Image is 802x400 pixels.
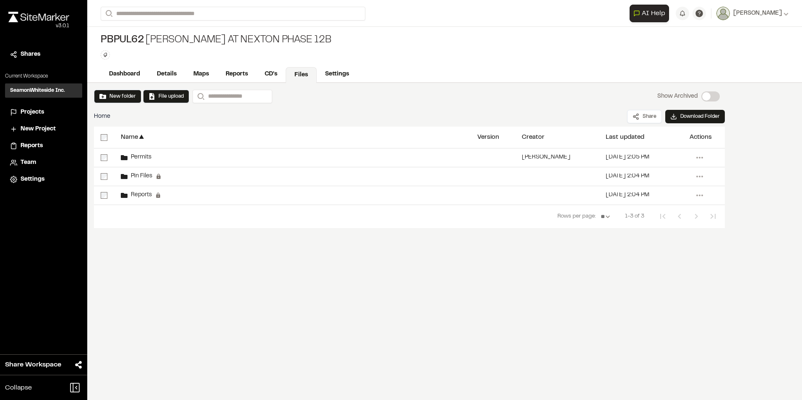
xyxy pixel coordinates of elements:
span: Home [94,112,110,121]
a: Maps [185,66,217,82]
img: User [716,7,730,20]
a: Projects [10,108,77,117]
span: Shares [21,50,40,59]
input: select-all-rows [101,134,107,141]
a: Reports [10,141,77,151]
div: [PERSON_NAME] at Nexton Phase 12B [101,34,331,47]
a: Reports [217,66,256,82]
div: Permits [121,154,151,161]
a: Files [286,67,317,83]
span: Rows per page: [557,213,596,221]
a: Dashboard [101,66,148,82]
img: rebrand.png [8,12,69,22]
div: Reports [121,192,161,199]
span: Reports [128,192,152,198]
span: PBPUL62 [101,34,144,47]
div: Version [477,134,499,140]
a: Details [148,66,185,82]
a: Settings [10,175,77,184]
a: CD's [256,66,286,82]
span: Share Workspace [5,360,61,370]
div: Last updated [606,134,644,140]
button: File upload [148,93,184,100]
p: Show Archived [657,92,698,101]
select: Rows per page: [597,208,615,225]
button: Last Page [705,208,721,225]
button: Download Folder [665,110,725,123]
button: Next Page [688,208,705,225]
h3: SeamonWhiteside Inc. [10,87,65,94]
input: select-row-4e12ba2c80e0b2bc2023 [101,192,107,199]
span: Team [21,158,36,167]
div: Open AI Assistant [630,5,672,22]
button: New folder [94,90,141,103]
div: [DATE] 2:04 PM [606,174,649,179]
span: Reports [21,141,43,151]
span: Permits [128,155,151,160]
a: New Project [10,125,77,134]
span: New Project [21,125,56,134]
button: Edit Tags [101,50,110,60]
span: Collapse [5,383,32,393]
nav: breadcrumb [94,112,110,121]
span: [PERSON_NAME] [733,9,782,18]
div: [DATE] 2:05 PM [606,155,649,160]
button: File upload [143,90,189,103]
button: Search [101,7,116,21]
button: First Page [654,208,671,225]
button: Previous Page [671,208,688,225]
span: Projects [21,108,44,117]
p: Current Workspace [5,73,82,80]
div: Actions [690,134,712,140]
input: select-row-d817d0cc081a305d6038 [101,154,107,161]
div: Oh geez...please don't... [8,22,69,30]
a: Team [10,158,77,167]
button: [PERSON_NAME] [716,7,789,20]
span: 1-3 of 3 [625,213,644,221]
button: Search [193,90,208,103]
a: Shares [10,50,77,59]
div: [DATE] 2:04 PM [606,192,649,198]
a: Settings [317,66,357,82]
span: AI Help [642,8,665,18]
div: Creator [522,134,544,140]
div: [PERSON_NAME] [522,155,570,160]
span: ▲ [138,133,145,141]
button: New folder [99,93,136,100]
div: Pin Files [121,173,161,180]
span: Settings [21,175,44,184]
span: Pin Files [128,174,152,179]
button: Share [627,110,662,123]
div: select-all-rowsName▲VersionCreatorLast updatedActionsselect-row-d817d0cc081a305d6038Permits[PERSO... [94,127,725,252]
input: select-row-b99d0ee33e6aca1bf0eb [101,173,107,180]
div: Name [121,134,138,140]
button: Open AI Assistant [630,5,669,22]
